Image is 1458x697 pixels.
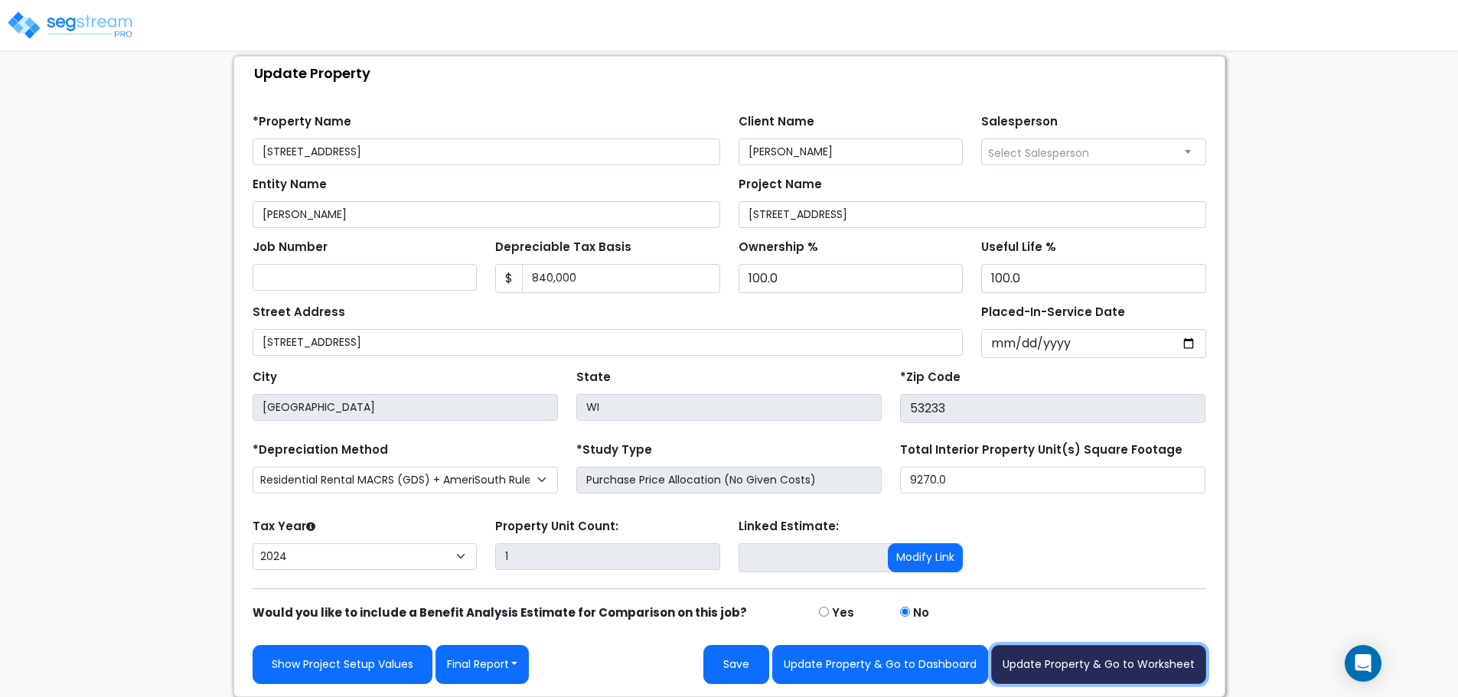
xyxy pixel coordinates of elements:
span: $ [495,264,523,293]
input: Zip Code [900,394,1205,423]
input: Ownership [739,264,964,293]
input: Entity Name [253,201,720,228]
label: *Study Type [576,441,652,459]
strong: Would you like to include a Benefit Analysis Estimate for Comparison on this job? [253,604,747,620]
label: Depreciable Tax Basis [495,239,631,256]
label: Salesperson [981,113,1058,131]
label: Useful Life % [981,239,1056,256]
label: Placed-In-Service Date [981,304,1125,321]
label: *Depreciation Method [253,441,388,459]
label: Client Name [739,113,814,131]
input: 0.00 [522,264,720,293]
input: Property Name [253,138,720,165]
label: Linked Estimate: [739,518,839,536]
label: No [913,604,929,622]
span: Select Salesperson [988,145,1089,161]
button: Update Property & Go to Worksheet [991,645,1206,684]
label: Ownership % [739,239,818,256]
a: Show Project Setup Values [253,645,432,684]
input: Depreciation [981,264,1206,293]
label: Tax Year [253,518,315,536]
label: *Zip Code [900,369,961,386]
label: Yes [832,604,854,622]
label: Total Interior Property Unit(s) Square Footage [900,441,1182,459]
div: Open Intercom Messenger [1345,645,1381,682]
input: Street Address [253,329,964,356]
button: Final Report [435,645,530,684]
input: Building Count [495,543,720,570]
div: Update Property [242,57,1225,90]
img: logo_pro_r.png [6,10,136,41]
button: Update Property & Go to Dashboard [772,645,988,684]
button: Modify Link [888,543,963,572]
input: total square foot [900,467,1205,493]
label: Project Name [739,176,822,194]
label: State [576,369,611,386]
label: Street Address [253,304,345,321]
button: Save [703,645,769,684]
label: *Property Name [253,113,351,131]
input: Project Name [739,201,1206,228]
input: Client Name [739,138,964,165]
label: Entity Name [253,176,327,194]
label: Property Unit Count: [495,518,618,536]
label: City [253,369,277,386]
label: Job Number [253,239,328,256]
